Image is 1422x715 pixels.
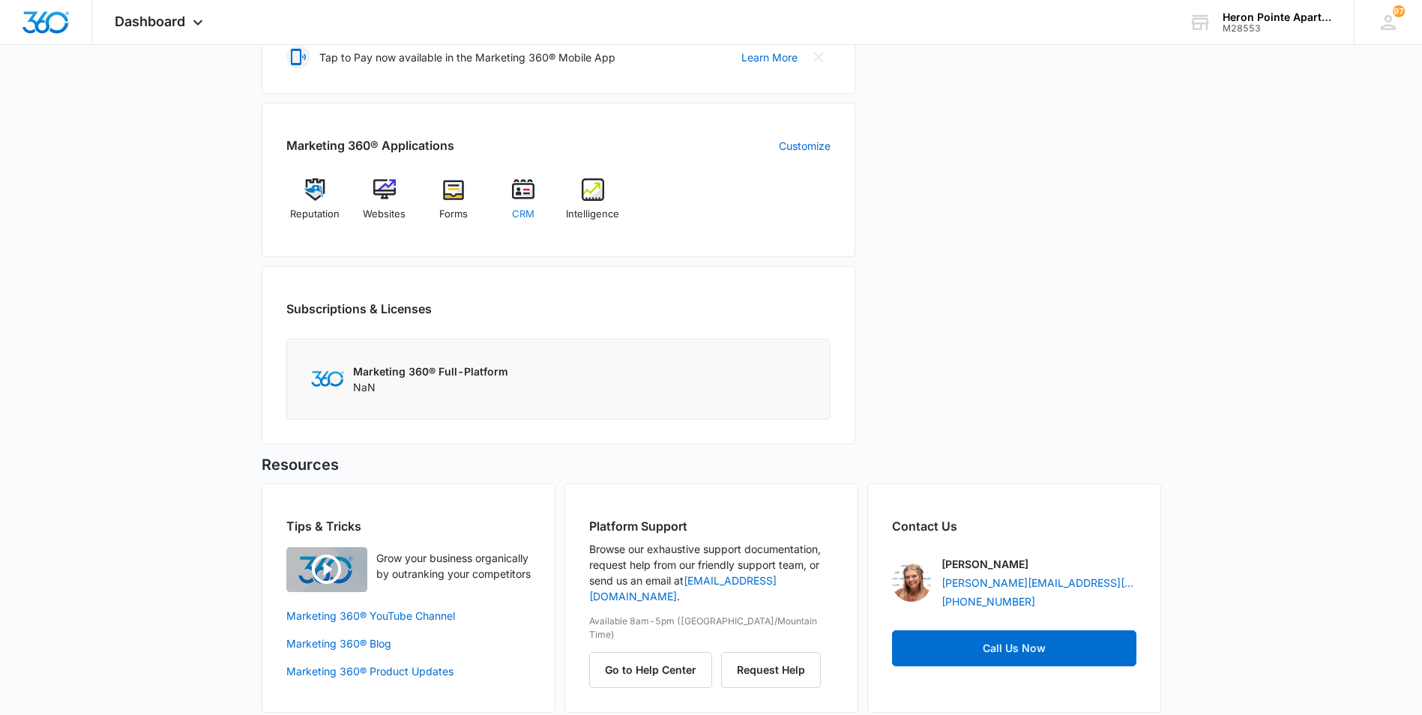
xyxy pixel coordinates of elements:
a: Marketing 360® Blog [286,636,531,651]
a: [PERSON_NAME][EMAIL_ADDRESS][PERSON_NAME][DOMAIN_NAME] [942,575,1136,591]
a: Call Us Now [892,630,1136,666]
div: NaN [353,363,508,395]
p: Tap to Pay now available in the Marketing 360® Mobile App [319,49,615,65]
div: account name [1223,11,1332,23]
h2: Platform Support [589,517,834,535]
div: account id [1223,23,1332,34]
span: Forms [439,207,468,222]
a: Customize [779,138,831,154]
span: Dashboard [115,13,185,29]
a: CRM [495,178,552,232]
a: Go to Help Center [589,663,721,676]
span: Intelligence [566,207,619,222]
span: CRM [512,207,534,222]
span: 97 [1393,5,1405,17]
a: Reputation [286,178,344,232]
a: [EMAIL_ADDRESS][DOMAIN_NAME] [589,574,777,603]
a: Marketing 360® YouTube Channel [286,608,531,624]
a: Intelligence [564,178,622,232]
p: Marketing 360® Full-Platform [353,363,508,379]
button: Request Help [721,652,821,688]
div: notifications count [1393,5,1405,17]
p: Available 8am-5pm ([GEOGRAPHIC_DATA]/Mountain Time) [589,615,834,642]
p: [PERSON_NAME] [942,556,1028,572]
span: Websites [363,207,406,222]
img: Jamie Dagg [892,563,931,602]
button: Go to Help Center [589,652,712,688]
p: Grow your business organically by outranking your competitors [376,550,531,582]
a: Learn More [741,49,798,65]
h2: Contact Us [892,517,1136,535]
button: Close [807,45,831,69]
h2: Subscriptions & Licenses [286,300,432,318]
a: Forms [425,178,483,232]
p: Browse our exhaustive support documentation, request help from our friendly support team, or send... [589,541,834,604]
a: Websites [355,178,413,232]
h2: Marketing 360® Applications [286,136,454,154]
img: Marketing 360 Logo [311,371,344,387]
a: [PHONE_NUMBER] [942,594,1035,609]
span: Reputation [290,207,340,222]
h2: Tips & Tricks [286,517,531,535]
h5: Resources [262,453,1161,476]
a: Request Help [721,663,821,676]
img: Quick Overview Video [286,547,367,592]
a: Marketing 360® Product Updates [286,663,531,679]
